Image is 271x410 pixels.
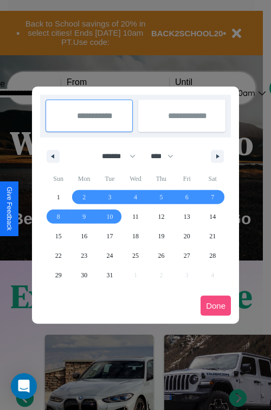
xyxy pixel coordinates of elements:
[158,226,164,246] span: 19
[211,187,214,207] span: 7
[46,187,71,207] button: 1
[174,207,199,226] button: 13
[55,226,62,246] span: 15
[184,246,190,265] span: 27
[158,207,164,226] span: 12
[200,187,225,207] button: 7
[149,187,174,207] button: 5
[81,246,87,265] span: 23
[57,207,60,226] span: 8
[107,226,113,246] span: 17
[46,207,71,226] button: 8
[132,226,139,246] span: 18
[5,187,13,231] div: Give Feedback
[134,187,137,207] span: 4
[200,170,225,187] span: Sat
[209,246,216,265] span: 28
[71,207,96,226] button: 9
[11,373,37,399] div: Open Intercom Messenger
[46,246,71,265] button: 22
[97,207,122,226] button: 10
[149,246,174,265] button: 26
[209,226,216,246] span: 21
[107,265,113,285] span: 31
[122,226,148,246] button: 18
[200,207,225,226] button: 14
[71,226,96,246] button: 16
[55,246,62,265] span: 22
[71,265,96,285] button: 30
[107,207,113,226] span: 10
[97,170,122,187] span: Tue
[132,207,139,226] span: 11
[174,187,199,207] button: 6
[97,226,122,246] button: 17
[97,246,122,265] button: 24
[122,246,148,265] button: 25
[122,170,148,187] span: Wed
[97,265,122,285] button: 31
[71,170,96,187] span: Mon
[71,246,96,265] button: 23
[184,226,190,246] span: 20
[46,265,71,285] button: 29
[132,246,139,265] span: 25
[201,296,231,316] button: Done
[122,207,148,226] button: 11
[97,187,122,207] button: 3
[82,207,86,226] span: 9
[200,226,225,246] button: 21
[108,187,112,207] span: 3
[107,246,113,265] span: 24
[174,170,199,187] span: Fri
[46,226,71,246] button: 15
[46,170,71,187] span: Sun
[122,187,148,207] button: 4
[159,187,163,207] span: 5
[174,226,199,246] button: 20
[174,246,199,265] button: 27
[81,226,87,246] span: 16
[82,187,86,207] span: 2
[71,187,96,207] button: 2
[81,265,87,285] span: 30
[55,265,62,285] span: 29
[184,207,190,226] span: 13
[200,246,225,265] button: 28
[149,226,174,246] button: 19
[185,187,189,207] span: 6
[209,207,216,226] span: 14
[149,170,174,187] span: Thu
[57,187,60,207] span: 1
[158,246,164,265] span: 26
[149,207,174,226] button: 12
